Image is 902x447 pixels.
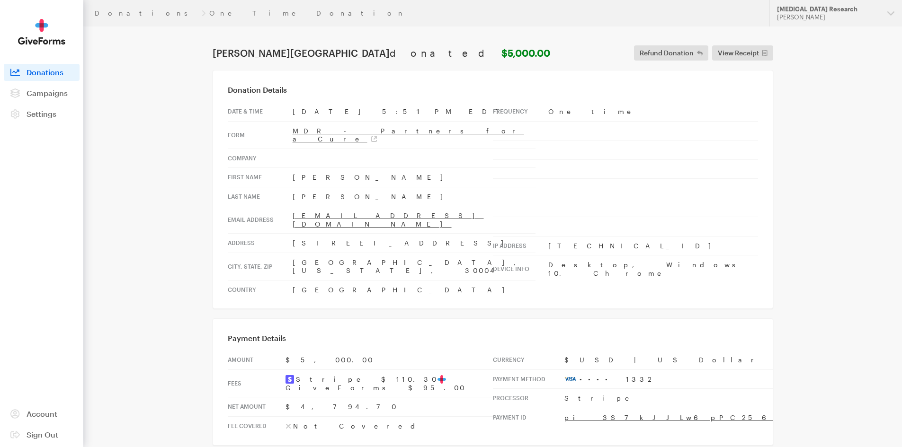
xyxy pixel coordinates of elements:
[228,85,758,95] h3: Donation Details
[213,47,550,59] h1: [PERSON_NAME][GEOGRAPHIC_DATA]
[228,149,293,168] th: Company
[293,234,536,253] td: [STREET_ADDRESS]
[493,369,564,389] th: Payment Method
[228,121,293,149] th: Form
[293,187,536,206] td: [PERSON_NAME]
[18,19,65,45] img: GiveForms
[228,253,293,280] th: City, state, zip
[501,47,550,59] strong: $5,000.00
[286,397,493,417] td: $4,794.70
[777,13,880,21] div: [PERSON_NAME]
[548,255,758,283] td: Desktop, Windows 10, Chrome
[228,206,293,234] th: Email address
[228,369,286,397] th: Fees
[228,333,758,343] h3: Payment Details
[286,416,493,436] td: Not Covered
[27,88,68,97] span: Campaigns
[293,280,536,299] td: [GEOGRAPHIC_DATA]
[564,351,868,369] td: $USD | US Dollar
[493,102,548,121] th: Frequency
[293,253,536,280] td: [GEOGRAPHIC_DATA], [US_STATE], 30004
[95,9,198,17] a: Donations
[286,369,493,397] td: Stripe $110.30 GiveForms $95.00
[438,375,446,384] img: favicon-aeed1a25926f1876c519c09abb28a859d2c37b09480cd79f99d23ee3a2171d47.svg
[4,64,80,81] a: Donations
[293,211,484,228] a: [EMAIL_ADDRESS][DOMAIN_NAME]
[228,397,286,417] th: Net Amount
[493,236,548,255] th: IP address
[228,416,286,436] th: Fee Covered
[27,430,58,439] span: Sign Out
[712,45,773,61] a: View Receipt
[286,351,493,369] td: $5,000.00
[228,168,293,187] th: First Name
[777,5,880,13] div: [MEDICAL_DATA] Research
[4,405,80,422] a: Account
[228,102,293,121] th: Date & time
[27,68,63,77] span: Donations
[4,85,80,102] a: Campaigns
[228,234,293,253] th: Address
[293,127,524,143] a: MDR - Partners for a Cure
[390,47,499,59] span: donated
[27,109,56,118] span: Settings
[493,408,564,427] th: Payment Id
[548,102,758,121] td: One time
[548,236,758,255] td: [TECHNICAL_ID]
[564,413,868,421] a: pi_3S7kJJLw6pPC256a029Lwe9R
[564,369,868,389] td: •••• 1332
[4,105,80,123] a: Settings
[228,187,293,206] th: Last Name
[4,426,80,443] a: Sign Out
[293,168,536,187] td: [PERSON_NAME]
[493,389,564,408] th: Processor
[293,102,536,121] td: [DATE] 5:51 PM EDT
[27,409,57,418] span: Account
[228,351,286,369] th: Amount
[493,255,548,283] th: Device info
[228,280,293,299] th: Country
[286,375,294,384] img: stripe2-5d9aec7fb46365e6c7974577a8dae7ee9b23322d394d28ba5d52000e5e5e0903.svg
[634,45,708,61] button: Refund Donation
[564,389,868,408] td: Stripe
[493,351,564,369] th: Currency
[718,47,759,59] span: View Receipt
[640,47,694,59] span: Refund Donation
